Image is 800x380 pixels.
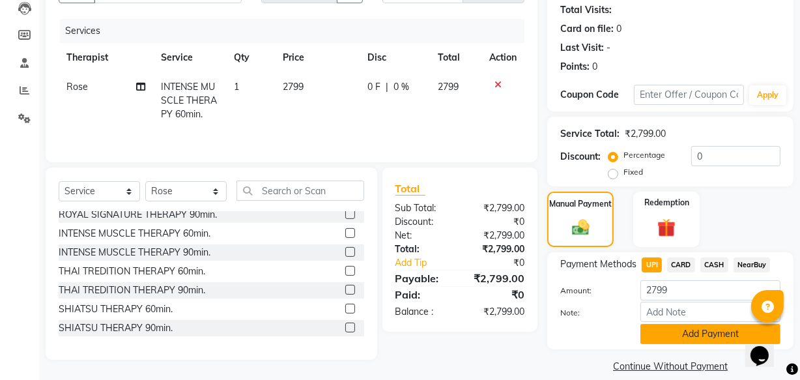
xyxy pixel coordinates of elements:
[386,80,388,94] span: |
[59,43,153,72] th: Therapist
[283,81,304,93] span: 2799
[560,60,590,74] div: Points:
[749,85,786,105] button: Apply
[550,307,631,319] label: Note:
[234,81,239,93] span: 1
[651,216,681,239] img: _gift.svg
[386,287,460,302] div: Paid:
[59,340,168,354] div: CANDLE THERAPY 60min
[560,41,604,55] div: Last Visit:
[550,285,631,297] label: Amount:
[386,215,460,229] div: Discount:
[460,201,534,215] div: ₹2,799.00
[59,321,173,335] div: SHIATSU THERAPY 90min.
[567,218,595,238] img: _cash.svg
[616,22,621,36] div: 0
[734,257,771,272] span: NearBuy
[560,22,614,36] div: Card on file:
[642,257,662,272] span: UPI
[386,305,460,319] div: Balance :
[560,88,634,102] div: Coupon Code
[460,305,534,319] div: ₹2,799.00
[153,43,226,72] th: Service
[226,43,275,72] th: Qty
[550,360,791,373] a: Continue Without Payment
[745,328,787,367] iframe: chat widget
[360,43,430,72] th: Disc
[560,257,636,271] span: Payment Methods
[386,229,460,242] div: Net:
[430,43,481,72] th: Total
[560,3,612,17] div: Total Visits:
[236,181,364,201] input: Search or Scan
[59,265,205,278] div: THAI TREDITION THERAPY 60min.
[275,43,360,72] th: Price
[386,201,460,215] div: Sub Total:
[59,284,205,297] div: THAI TREDITION THERAPY 90min.
[460,270,534,286] div: ₹2,799.00
[59,227,210,241] div: INTENSE MUSCLE THERAPY 60min.
[623,166,643,178] label: Fixed
[625,127,666,141] div: ₹2,799.00
[395,182,425,196] span: Total
[634,85,744,105] input: Enter Offer / Coupon Code
[386,242,460,256] div: Total:
[644,197,689,209] label: Redemption
[60,19,534,43] div: Services
[66,81,88,93] span: Rose
[59,302,173,316] div: SHIATSU THERAPY 60min.
[438,81,459,93] span: 2799
[607,41,610,55] div: -
[460,287,534,302] div: ₹0
[367,80,380,94] span: 0 F
[667,257,695,272] span: CARD
[640,302,780,322] input: Add Note
[623,149,665,161] label: Percentage
[472,256,534,270] div: ₹0
[59,208,217,222] div: ROYAL SIGNATURE THERAPY 90min.
[560,127,620,141] div: Service Total:
[460,242,534,256] div: ₹2,799.00
[592,60,597,74] div: 0
[549,198,612,210] label: Manual Payment
[640,324,780,344] button: Add Payment
[640,280,780,300] input: Amount
[386,270,460,286] div: Payable:
[560,150,601,164] div: Discount:
[161,81,217,120] span: INTENSE MUSCLE THERAPY 60min.
[481,43,524,72] th: Action
[393,80,409,94] span: 0 %
[700,257,728,272] span: CASH
[59,246,210,259] div: INTENSE MUSCLE THERAPY 90min.
[460,229,534,242] div: ₹2,799.00
[460,215,534,229] div: ₹0
[386,256,472,270] a: Add Tip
